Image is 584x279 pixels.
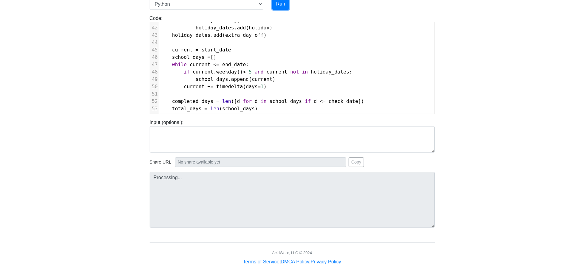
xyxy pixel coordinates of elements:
span: and [255,69,264,75]
span: current [252,76,272,82]
span: Share URL: [150,159,173,166]
div: 51 [150,90,159,98]
span: ( ) [160,84,267,89]
div: Input (optional): [145,119,439,153]
button: Copy [349,157,364,167]
span: total_days [290,113,319,119]
span: = [258,84,261,89]
a: Privacy Policy [311,259,341,264]
span: = [216,98,219,104]
span: weekday [216,69,237,75]
span: = [208,54,211,60]
span: . ( ) [160,32,267,38]
div: AcidWorx, LLC © 2024 [272,250,312,256]
span: check_date [329,98,358,104]
span: school_days [269,98,302,104]
span: extra_day_off [225,32,263,38]
div: 49 [150,76,159,83]
div: 53 [150,105,159,112]
span: = [204,106,208,111]
span: in [302,69,308,75]
span: while [172,62,187,67]
span: holiday_dates [311,69,349,75]
span: current [184,84,204,89]
span: school_days [222,106,255,111]
span: add [237,25,246,31]
span: if [184,69,190,75]
span: 1 [261,84,264,89]
span: in [261,98,266,104]
span: percentage_completed [172,113,231,119]
span: [] [160,54,216,60]
span: start_date [201,47,231,53]
span: <= [213,62,219,67]
span: 100 [329,113,338,119]
div: 43 [150,32,159,39]
span: = [196,47,199,53]
span: holiday_dates [196,25,234,31]
div: 54 [150,112,159,120]
span: d [237,98,240,104]
span: end_date [222,62,246,67]
span: current [266,69,287,75]
span: days [246,84,258,89]
a: Terms of Service [243,259,279,264]
div: 47 [150,61,159,68]
div: 44 [150,39,159,46]
span: d [255,98,258,104]
a: DMCA Policy [281,259,309,264]
span: current [193,69,213,75]
span: <= [320,98,326,104]
div: 48 [150,68,159,76]
span: += [208,84,213,89]
span: completed_days [240,113,281,119]
span: ([ ]) [160,98,364,104]
span: total_days [172,106,201,111]
span: add [213,32,222,38]
span: . ( ) [160,76,276,82]
div: 50 [150,83,159,90]
span: school_days [172,54,204,60]
span: < [243,69,246,75]
div: Code: [145,15,439,114]
span: ( ) [160,113,338,119]
span: len [222,98,231,104]
span: len [210,106,219,111]
span: for [243,98,252,104]
input: No share available yet [175,157,346,167]
span: holiday_dates [172,32,210,38]
span: current [172,47,193,53]
span: if [305,98,311,104]
span: d [314,98,317,104]
div: 45 [150,46,159,54]
span: / [284,113,287,119]
div: | | [243,258,341,266]
span: current [190,62,210,67]
span: = [234,113,237,119]
div: 52 [150,98,159,105]
span: : [160,62,249,67]
span: completed_days [172,98,213,104]
span: . ( ) [160,25,273,31]
span: holiday [249,25,269,31]
span: append [231,76,249,82]
span: ( ) [160,106,258,111]
span: timedelta [216,84,243,89]
span: school_days [196,76,228,82]
span: not [290,69,299,75]
div: 46 [150,54,159,61]
span: . () : [160,69,352,75]
div: 42 [150,24,159,32]
span: 5 [249,69,252,75]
